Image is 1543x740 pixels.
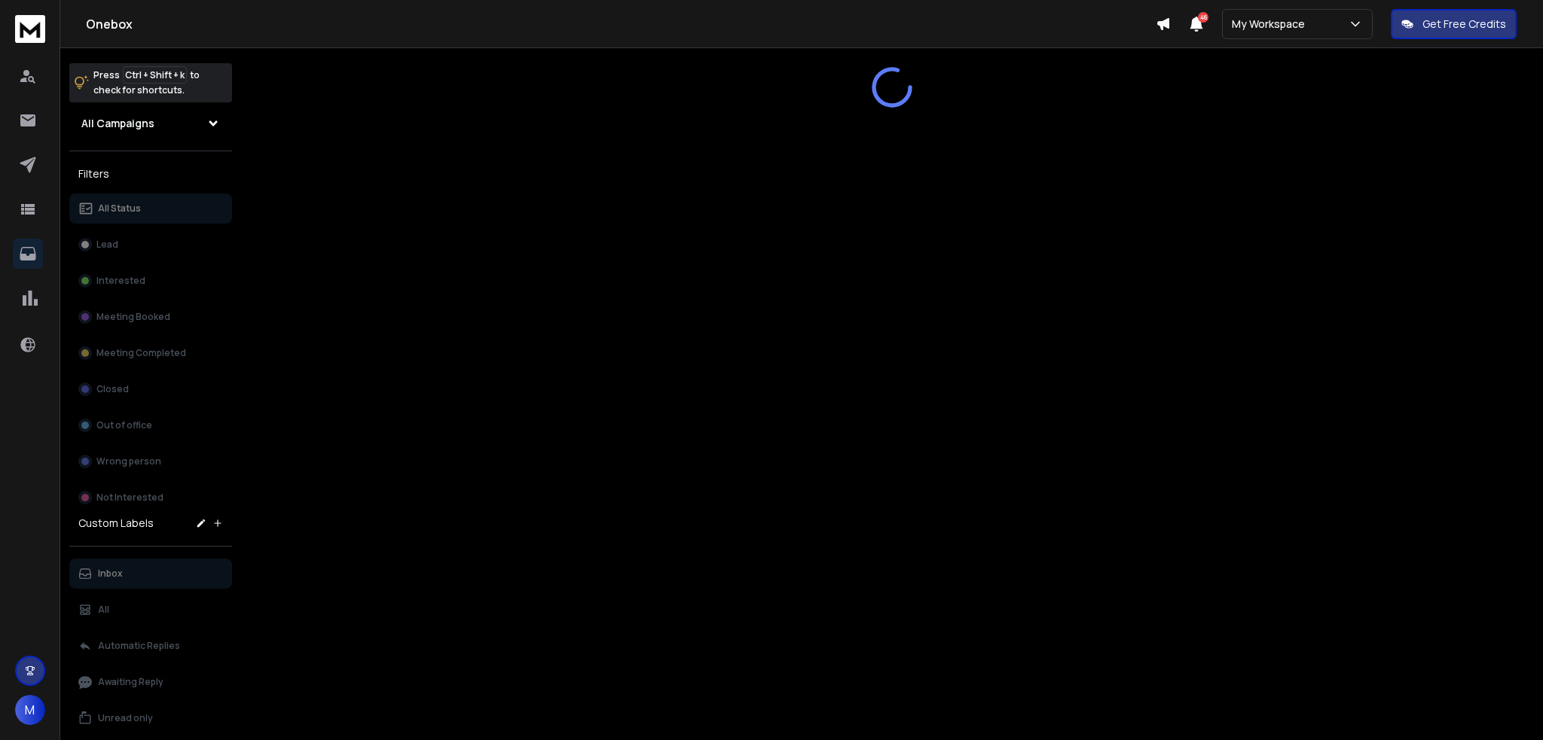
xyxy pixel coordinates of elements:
[1422,17,1506,32] p: Get Free Credits
[1232,17,1311,32] p: My Workspace
[93,68,200,98] p: Press to check for shortcuts.
[15,15,45,43] img: logo
[81,116,154,131] h1: All Campaigns
[78,516,154,531] h3: Custom Labels
[69,163,232,184] h3: Filters
[15,695,45,725] button: M
[1198,12,1208,23] span: 46
[69,108,232,139] button: All Campaigns
[86,15,1156,33] h1: Onebox
[123,66,187,84] span: Ctrl + Shift + k
[1391,9,1517,39] button: Get Free Credits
